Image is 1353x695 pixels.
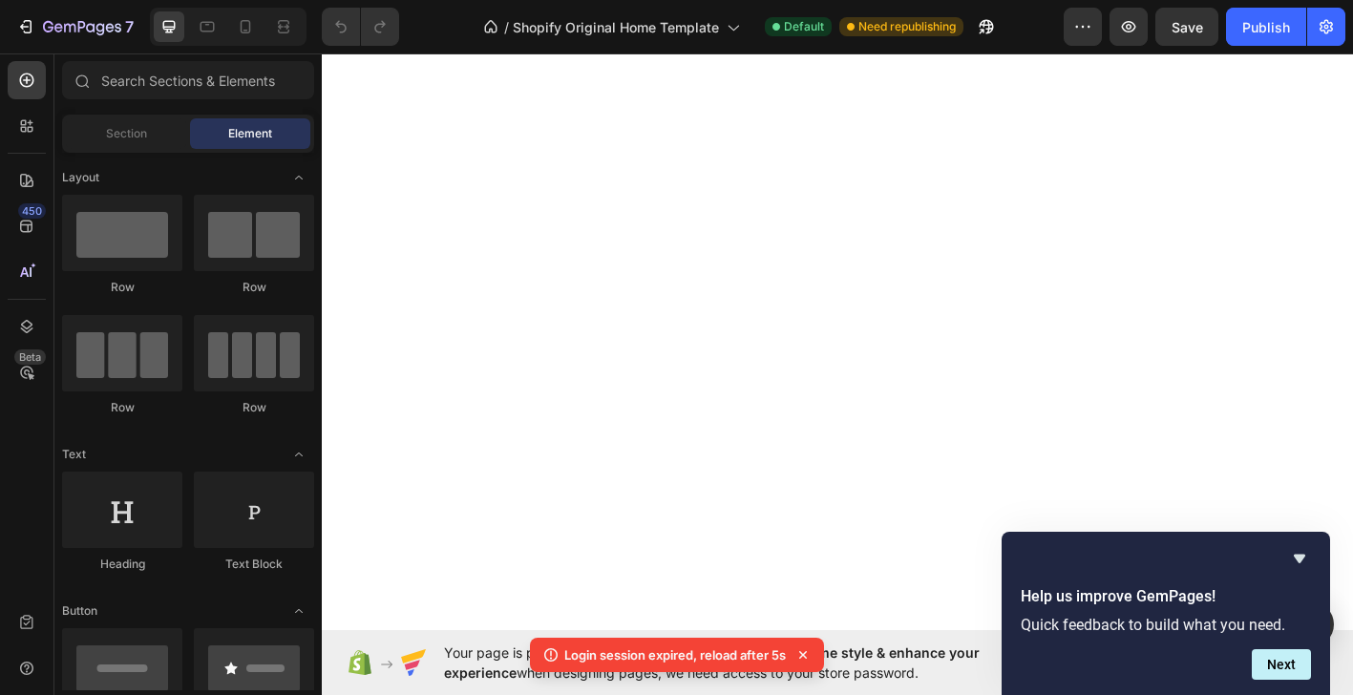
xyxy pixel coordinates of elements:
[1021,547,1311,680] div: Help us improve GemPages!
[125,15,134,38] p: 7
[8,8,142,46] button: 7
[1172,19,1203,35] span: Save
[194,279,314,296] div: Row
[62,446,86,463] span: Text
[106,125,147,142] span: Section
[62,602,97,620] span: Button
[444,642,1054,683] span: Your page is password protected. To when designing pages, we need access to your store password.
[194,556,314,573] div: Text Block
[62,279,182,296] div: Row
[284,596,314,626] span: Toggle open
[14,349,46,365] div: Beta
[322,51,1353,634] iframe: Design area
[858,18,956,35] span: Need republishing
[322,8,399,46] div: Undo/Redo
[228,125,272,142] span: Element
[1021,616,1311,634] p: Quick feedback to build what you need.
[284,439,314,470] span: Toggle open
[284,162,314,193] span: Toggle open
[1288,547,1311,570] button: Hide survey
[194,399,314,416] div: Row
[513,17,719,37] span: Shopify Original Home Template
[1226,8,1306,46] button: Publish
[62,61,314,99] input: Search Sections & Elements
[62,556,182,573] div: Heading
[1155,8,1218,46] button: Save
[1252,649,1311,680] button: Next question
[564,645,786,664] p: Login session expired, reload after 5s
[1021,585,1311,608] h2: Help us improve GemPages!
[62,399,182,416] div: Row
[504,17,509,37] span: /
[18,203,46,219] div: 450
[1242,17,1290,37] div: Publish
[784,18,824,35] span: Default
[62,169,99,186] span: Layout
